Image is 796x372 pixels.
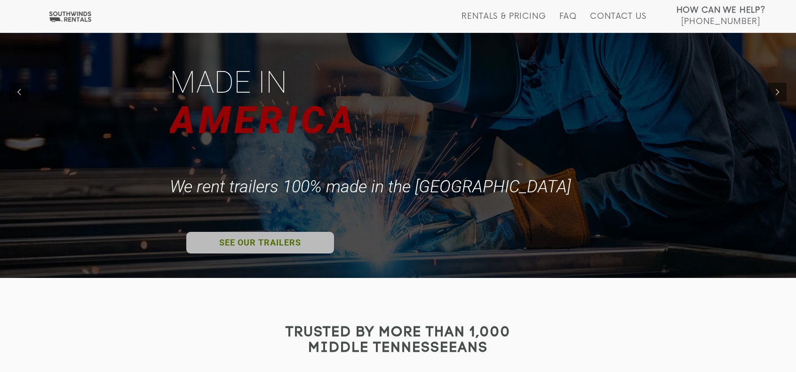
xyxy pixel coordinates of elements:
div: We rent trailers 100% made in the [GEOGRAPHIC_DATA] [170,176,575,197]
a: Rentals & Pricing [462,12,546,32]
strong: How Can We Help? [677,6,765,15]
a: How Can We Help? [PHONE_NUMBER] [677,5,765,25]
div: AMERICA [170,95,362,146]
a: SEE OUR TRAILERS [186,232,334,253]
a: Contact Us [590,12,646,32]
a: FAQ [559,12,577,32]
img: Southwinds Rentals Logo [47,11,93,23]
div: Made in [170,63,292,103]
span: [PHONE_NUMBER] [681,17,760,26]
